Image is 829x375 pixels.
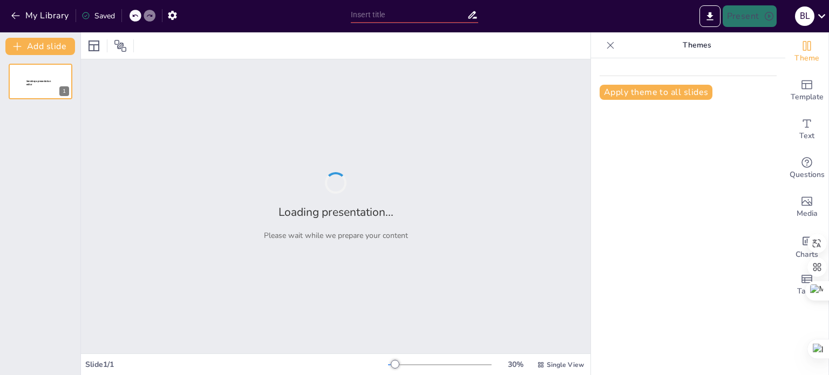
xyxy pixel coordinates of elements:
[547,360,584,369] span: Single View
[502,359,528,370] div: 30 %
[795,5,814,27] button: b l
[278,204,393,220] h2: Loading presentation...
[8,7,73,24] button: My Library
[790,169,825,181] span: Questions
[59,86,69,96] div: 1
[799,130,814,142] span: Text
[795,6,814,26] div: b l
[785,110,828,149] div: Add text boxes
[351,7,467,23] input: Insert title
[85,37,103,54] div: Layout
[796,249,818,261] span: Charts
[785,227,828,265] div: Add charts and graphs
[797,285,817,297] span: Table
[785,71,828,110] div: Add ready made slides
[114,39,127,52] span: Position
[26,80,51,86] span: Sendsteps presentation editor
[85,359,388,370] div: Slide 1 / 1
[785,188,828,227] div: Add images, graphics, shapes or video
[791,91,824,103] span: Template
[794,52,819,64] span: Theme
[785,32,828,71] div: Change the overall theme
[600,85,712,100] button: Apply theme to all slides
[9,64,72,99] div: 1
[699,5,721,27] button: Export to PowerPoint
[723,5,777,27] button: Present
[619,32,774,58] p: Themes
[785,265,828,304] div: Add a table
[797,208,818,220] span: Media
[81,11,115,21] div: Saved
[5,38,75,55] button: Add slide
[785,149,828,188] div: Get real-time input from your audience
[264,230,408,241] p: Please wait while we prepare your content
